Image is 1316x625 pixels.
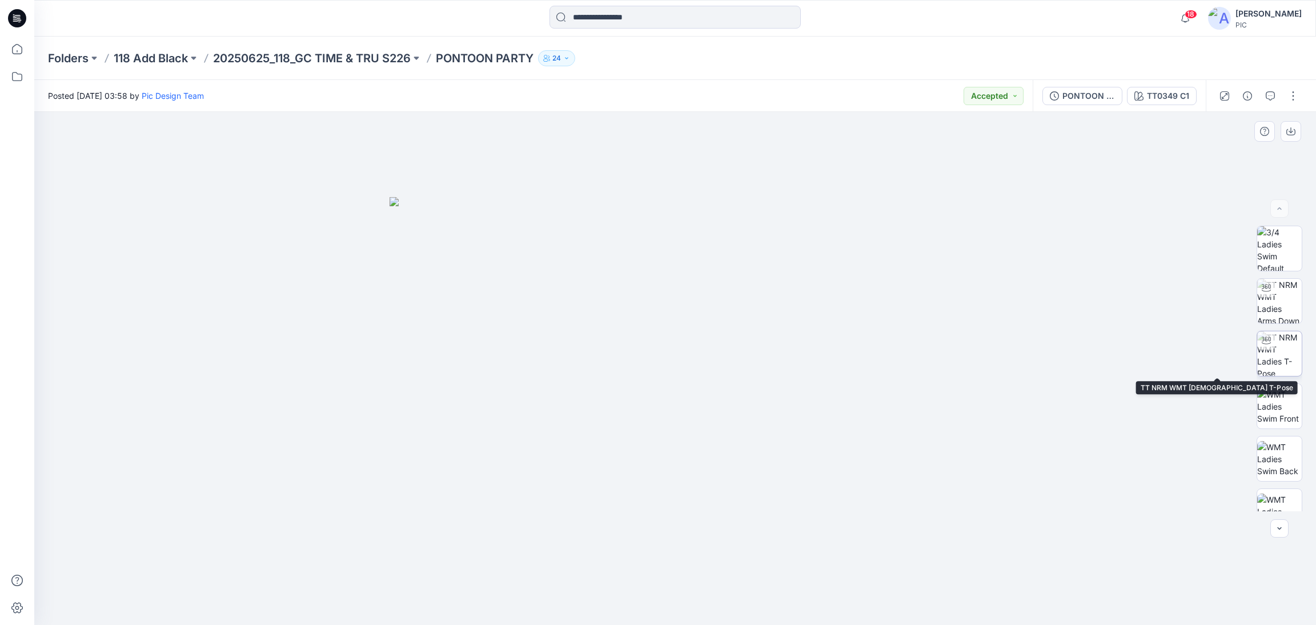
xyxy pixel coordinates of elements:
[552,52,561,65] p: 24
[1208,7,1231,30] img: avatar
[114,50,188,66] a: 118 Add Black
[1257,279,1302,323] img: TT NRM WMT Ladies Arms Down
[1185,10,1197,19] span: 18
[1238,87,1257,105] button: Details
[1257,494,1302,530] img: WMT Ladies Swim Left
[1257,441,1302,477] img: WMT Ladies Swim Back
[1147,90,1189,102] div: TT0349 C1
[1235,21,1302,29] div: PIC
[436,50,533,66] p: PONTOON PARTY
[538,50,575,66] button: 24
[48,50,89,66] a: Folders
[1127,87,1197,105] button: TT0349 C1
[1257,226,1302,271] img: 3/4 Ladies Swim Default
[390,197,961,625] img: eyJhbGciOiJIUzI1NiIsImtpZCI6IjAiLCJzbHQiOiJzZXMiLCJ0eXAiOiJKV1QifQ.eyJkYXRhIjp7InR5cGUiOiJzdG9yYW...
[142,91,204,101] a: Pic Design Team
[1042,87,1122,105] button: PONTOON PARTY_V3
[1257,331,1302,376] img: TT NRM WMT Ladies T-Pose
[1062,90,1115,102] div: PONTOON PARTY_V3
[1257,388,1302,424] img: WMT Ladies Swim Front
[1235,7,1302,21] div: [PERSON_NAME]
[48,90,204,102] span: Posted [DATE] 03:58 by
[213,50,411,66] a: 20250625_118_GC TIME & TRU S226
